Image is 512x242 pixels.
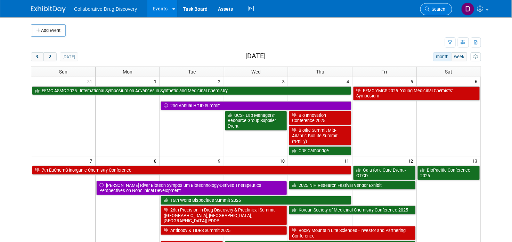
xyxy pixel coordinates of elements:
[420,3,452,15] a: Search
[188,69,196,75] span: Tue
[289,206,415,215] a: Korean Society of Medicinal Chemistry Conference 2025
[161,101,351,110] a: 2nd Annual Hit ID Summit
[433,52,452,61] button: month
[279,156,288,165] span: 10
[218,156,224,165] span: 9
[31,24,66,37] button: Add Event
[31,6,66,13] img: ExhibitDay
[289,146,351,155] a: CDF Cambridge
[89,156,95,165] span: 7
[245,52,266,60] h2: [DATE]
[161,226,287,235] a: Antibody & TIDES Summit 2025
[289,181,415,190] a: 2025 NIH Research Festival Vendor Exhibit
[474,77,481,86] span: 6
[32,166,351,175] a: 7th EuChemS Inorganic Chemistry Conference
[410,77,416,86] span: 5
[316,69,324,75] span: Thu
[31,52,44,61] button: prev
[289,126,351,146] a: Biolife Summit Mid-Atlantic BioLife Summit (*Philly)
[472,156,481,165] span: 13
[153,156,160,165] span: 8
[382,69,387,75] span: Fri
[451,52,467,61] button: week
[417,166,480,180] a: BioPacific Conference 2025
[74,6,137,12] span: Collaborative Drug Discovery
[43,52,56,61] button: next
[251,69,261,75] span: Wed
[123,69,132,75] span: Mon
[161,196,351,205] a: 16th World Bispecifics Summit 2025
[353,86,480,101] a: EFMC-YMCS 2025 -Young Medicinal Chemists’ Symposium
[282,77,288,86] span: 3
[32,86,351,95] a: EFMC-ASMC 2025 - International Symposium on Advances in Synthetic and Medicinal Chemistry
[353,166,416,180] a: Gala for a Cure Event - OTCD
[59,69,67,75] span: Sun
[445,69,452,75] span: Sat
[87,77,95,86] span: 31
[218,77,224,86] span: 2
[96,181,287,195] a: [PERSON_NAME] River Biotech Symposium Biotechnology-Derived Therapeutics Perspectives on Nonclini...
[473,55,478,59] i: Personalize Calendar
[289,226,415,240] a: Rocky Mountain Life Sciences - Investor and Partnering Conference
[408,156,416,165] span: 12
[430,7,446,12] span: Search
[60,52,78,61] button: [DATE]
[471,52,481,61] button: myCustomButton
[153,77,160,86] span: 1
[161,206,287,225] a: 26th Precision in Drug Discovery & Preclinical Summit ([GEOGRAPHIC_DATA], [GEOGRAPHIC_DATA], [GEO...
[225,111,287,131] a: UCSF Lab Managers’ Resource Group Supplier Event
[461,2,474,16] img: Daniel Castro
[343,156,352,165] span: 11
[289,111,351,125] a: Bio Innovation Conference 2025
[346,77,352,86] span: 4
